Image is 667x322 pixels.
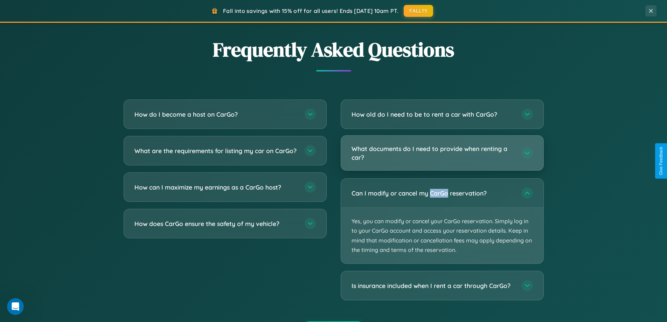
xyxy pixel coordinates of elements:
[134,110,298,119] h3: How do I become a host on CarGo?
[659,147,663,175] div: Give Feedback
[352,144,515,162] h3: What documents do I need to provide when renting a car?
[352,189,515,198] h3: Can I modify or cancel my CarGo reservation?
[134,183,298,192] h3: How can I maximize my earnings as a CarGo host?
[352,110,515,119] h3: How old do I need to be to rent a car with CarGo?
[404,5,433,17] button: FALL15
[134,146,298,155] h3: What are the requirements for listing my car on CarGo?
[7,298,24,315] iframe: Intercom live chat
[341,208,543,263] p: Yes, you can modify or cancel your CarGo reservation. Simply log in to your CarGo account and acc...
[352,281,515,290] h3: Is insurance included when I rent a car through CarGo?
[223,7,398,14] span: Fall into savings with 15% off for all users! Ends [DATE] 10am PT.
[134,219,298,228] h3: How does CarGo ensure the safety of my vehicle?
[124,36,544,63] h2: Frequently Asked Questions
